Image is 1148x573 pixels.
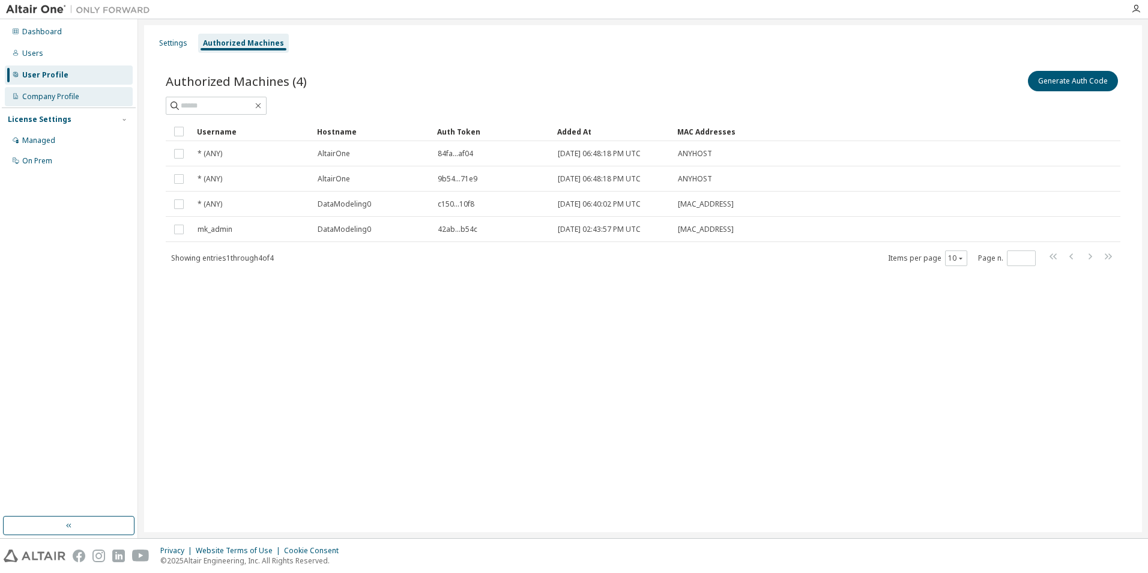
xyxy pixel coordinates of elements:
div: Auth Token [437,122,548,141]
div: User Profile [22,70,68,80]
span: ANYHOST [678,174,712,184]
span: mk_admin [198,225,232,234]
span: [DATE] 06:48:18 PM UTC [558,174,641,184]
span: * (ANY) [198,199,222,209]
div: Website Terms of Use [196,546,284,556]
span: 42ab...b54c [438,225,477,234]
span: 84fa...af04 [438,149,473,159]
div: Company Profile [22,92,79,102]
span: [DATE] 06:40:02 PM UTC [558,199,641,209]
img: instagram.svg [92,550,105,562]
button: 10 [948,253,964,263]
div: Username [197,122,307,141]
span: DataModeling0 [318,225,371,234]
span: * (ANY) [198,174,222,184]
div: Authorized Machines [203,38,284,48]
span: [MAC_ADDRESS] [678,225,734,234]
span: Items per page [888,250,967,266]
span: AltairOne [318,149,350,159]
img: facebook.svg [73,550,85,562]
span: AltairOne [318,174,350,184]
div: Added At [557,122,668,141]
span: Page n. [978,250,1036,266]
span: [MAC_ADDRESS] [678,199,734,209]
button: Generate Auth Code [1028,71,1118,91]
span: Showing entries 1 through 4 of 4 [171,253,274,263]
span: * (ANY) [198,149,222,159]
img: youtube.svg [132,550,150,562]
span: c150...10f8 [438,199,474,209]
div: Managed [22,136,55,145]
div: Cookie Consent [284,546,346,556]
div: Users [22,49,43,58]
p: © 2025 Altair Engineering, Inc. All Rights Reserved. [160,556,346,566]
span: [DATE] 06:48:18 PM UTC [558,149,641,159]
span: Authorized Machines (4) [166,73,307,89]
div: MAC Addresses [677,122,994,141]
span: 9b54...71e9 [438,174,477,184]
span: DataModeling0 [318,199,371,209]
div: Dashboard [22,27,62,37]
div: License Settings [8,115,71,124]
div: Hostname [317,122,427,141]
div: Privacy [160,546,196,556]
img: altair_logo.svg [4,550,65,562]
div: On Prem [22,156,52,166]
span: ANYHOST [678,149,712,159]
span: [DATE] 02:43:57 PM UTC [558,225,641,234]
img: linkedin.svg [112,550,125,562]
div: Settings [159,38,187,48]
img: Altair One [6,4,156,16]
